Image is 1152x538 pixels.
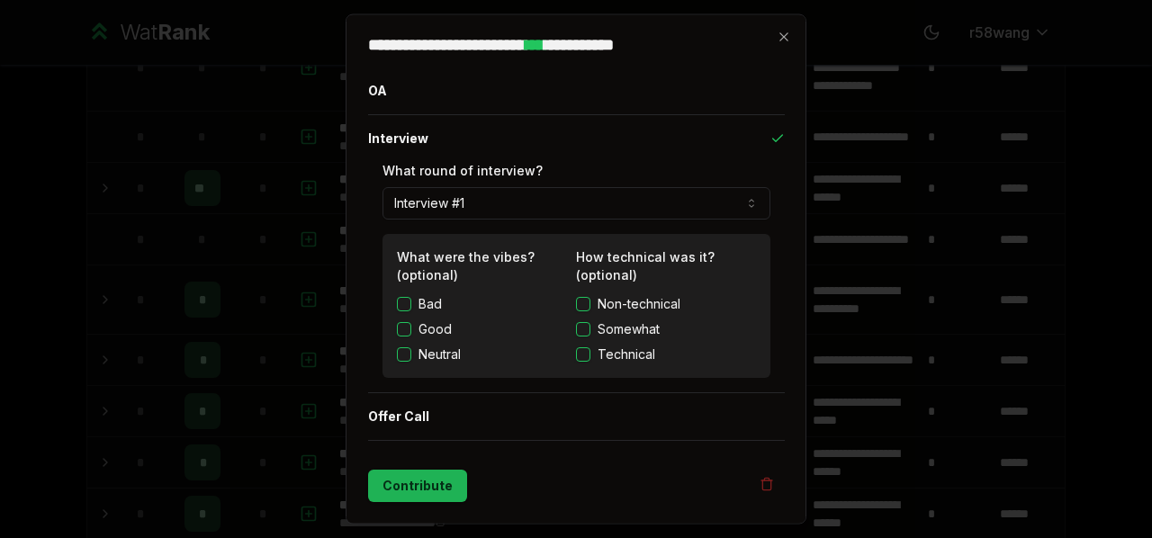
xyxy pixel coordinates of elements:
[418,345,461,363] label: Neutral
[368,67,785,114] button: OA
[368,470,467,502] button: Contribute
[576,297,590,311] button: Non-technical
[598,345,655,363] span: Technical
[368,162,785,392] div: Interview
[576,347,590,362] button: Technical
[576,249,715,282] label: How technical was it? (optional)
[598,320,660,338] span: Somewhat
[368,115,785,162] button: Interview
[382,163,543,178] label: What round of interview?
[418,295,442,313] label: Bad
[576,322,590,336] button: Somewhat
[418,320,452,338] label: Good
[397,249,535,282] label: What were the vibes? (optional)
[598,295,680,313] span: Non-technical
[368,393,785,440] button: Offer Call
